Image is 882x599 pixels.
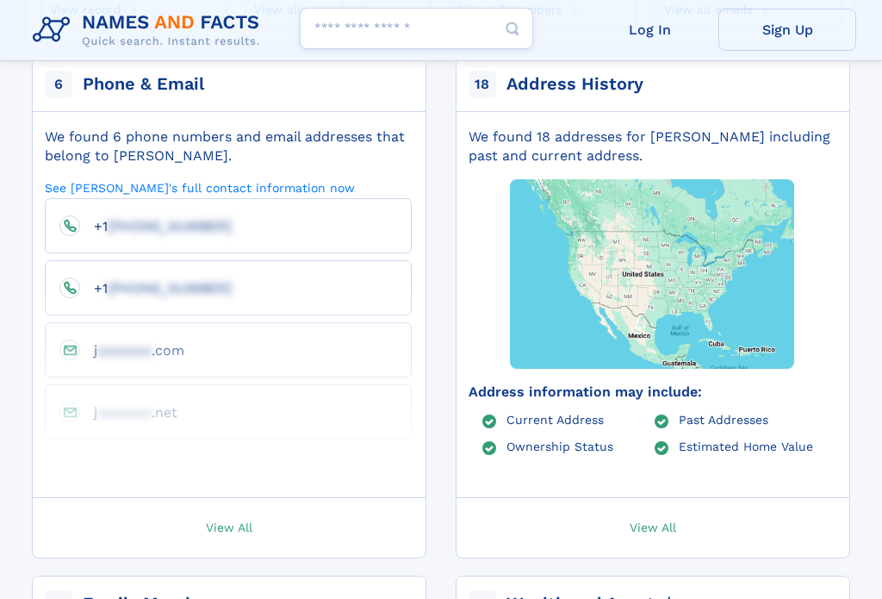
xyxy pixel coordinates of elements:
[630,519,676,534] span: View All
[679,439,813,452] a: Estimated Home Value
[24,498,434,558] a: View All
[45,179,355,196] a: See [PERSON_NAME]'s full contact information now
[206,519,252,534] span: View All
[480,130,824,417] img: Map with markers on addresses John L Harpster
[300,8,533,49] input: search input
[506,412,604,426] a: Current Address
[83,72,204,97] div: Phone & Email
[108,218,232,234] span: [PHONE_NUMBER]
[679,412,768,426] a: Past Addresses
[469,383,835,402] div: Address information may include:
[506,72,643,97] div: Address History
[448,498,858,558] a: View All
[45,71,72,98] span: 6
[469,128,835,165] div: We found 18 addresses for [PERSON_NAME] including past and current address.
[718,9,856,51] a: Sign Up
[581,9,718,51] a: Log In
[80,403,177,420] a: jaaaaaaa.net
[492,8,533,50] button: Search Button
[506,439,613,452] a: Ownership Status
[45,128,412,165] div: We found 6 phone numbers and email addresses that belong to [PERSON_NAME].
[97,342,152,359] span: aaaaaaa
[108,280,232,296] span: [PHONE_NUMBER]
[80,217,232,234] a: +1[PHONE_NUMBER]
[26,7,274,53] img: Logo Names and Facts
[469,71,496,98] span: 18
[97,404,152,421] span: aaaaaaa
[80,341,184,358] a: jaaaaaaa.com
[80,279,232,296] a: +1[PHONE_NUMBER]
